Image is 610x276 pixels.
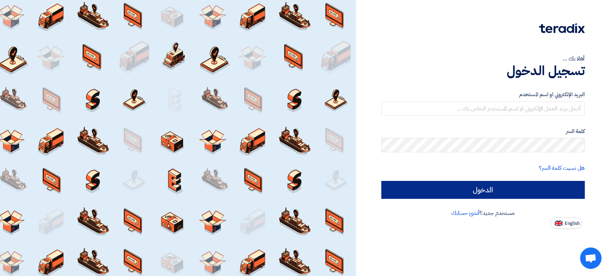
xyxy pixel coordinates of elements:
img: Teradix logo [539,23,585,33]
span: English [565,221,580,226]
a: Open chat [580,247,601,269]
label: البريد الإلكتروني او اسم المستخدم [381,90,585,99]
input: الدخول [381,181,585,199]
a: هل نسيت كلمة السر؟ [539,164,585,172]
div: مستخدم جديد؟ [381,209,585,217]
input: أدخل بريد العمل الإلكتروني او اسم المستخدم الخاص بك ... [381,102,585,116]
button: English [550,217,582,229]
img: en-US.png [555,221,562,226]
h1: تسجيل الدخول [381,63,585,79]
label: كلمة السر [381,127,585,135]
div: أهلا بك ... [381,54,585,63]
a: أنشئ حسابك [451,209,480,217]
